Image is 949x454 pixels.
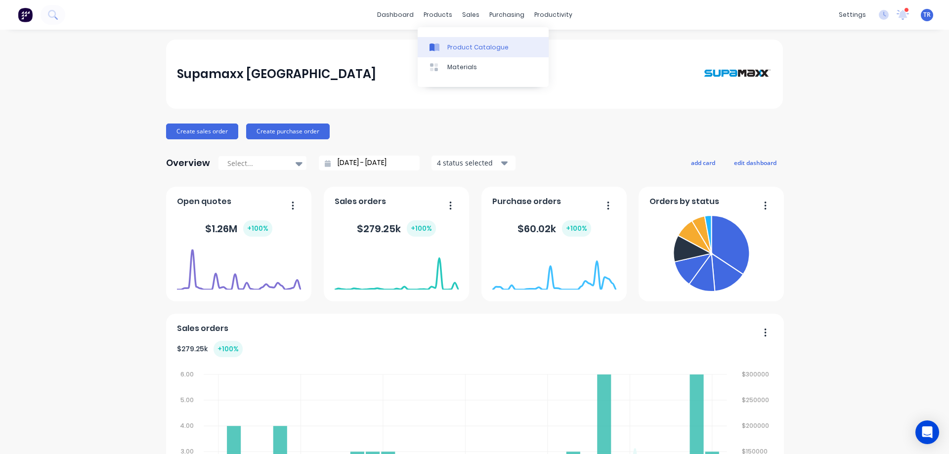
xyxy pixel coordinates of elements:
[437,158,499,168] div: 4 status selected
[166,124,238,139] button: Create sales order
[923,10,931,19] span: TR
[214,341,243,357] div: + 100 %
[177,196,231,207] span: Open quotes
[418,37,549,57] a: Product Catalogue
[492,196,561,207] span: Purchase orders
[407,220,436,237] div: + 100 %
[649,196,719,207] span: Orders by status
[484,7,529,22] div: purchasing
[529,7,577,22] div: productivity
[685,156,722,169] button: add card
[180,396,194,404] tspan: 5.00
[562,220,591,237] div: + 100 %
[166,153,210,173] div: Overview
[335,196,386,207] span: Sales orders
[431,156,516,170] button: 4 status selected
[447,43,509,52] div: Product Catalogue
[447,63,477,72] div: Materials
[703,49,772,98] img: Supamaxx Australia
[372,7,419,22] a: dashboard
[419,7,457,22] div: products
[180,370,194,378] tspan: 6.00
[246,124,330,139] button: Create purchase order
[834,7,871,22] div: settings
[743,421,770,430] tspan: $200000
[457,7,484,22] div: sales
[18,7,33,22] img: Factory
[177,64,376,84] div: Supamaxx [GEOGRAPHIC_DATA]
[177,341,243,357] div: $ 279.25k
[357,220,436,237] div: $ 279.25k
[518,220,591,237] div: $ 60.02k
[180,421,194,430] tspan: 4.00
[243,220,272,237] div: + 100 %
[743,396,770,404] tspan: $250000
[728,156,783,169] button: edit dashboard
[205,220,272,237] div: $ 1.26M
[418,57,549,77] a: Materials
[743,370,770,378] tspan: $300000
[915,420,939,444] div: Open Intercom Messenger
